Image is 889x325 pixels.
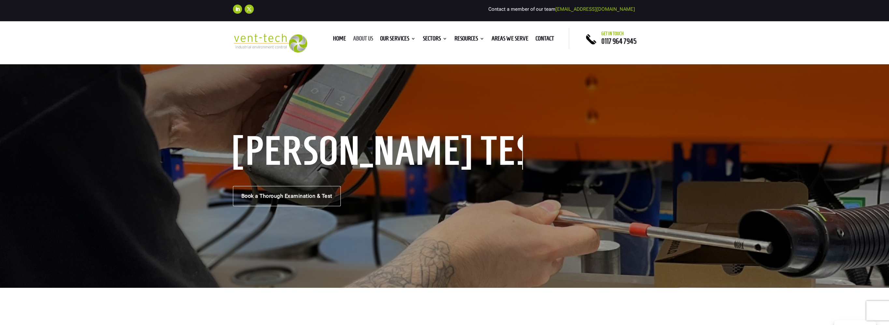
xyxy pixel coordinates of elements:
[423,36,447,43] a: Sectors
[233,186,341,206] a: Book a Thorough Examination & Test
[245,5,254,14] a: Follow on X
[536,36,554,43] a: Contact
[353,36,373,43] a: About us
[233,34,308,53] img: 2023-09-27T08_35_16.549ZVENT-TECH---Clear-background
[233,135,523,170] h1: [PERSON_NAME] Testing
[601,37,637,45] a: 0117 964 7945
[492,36,528,43] a: Areas We Serve
[333,36,346,43] a: Home
[380,36,416,43] a: Our Services
[488,6,635,12] span: Contact a member of our team
[601,31,624,36] span: Get in touch
[555,6,635,12] a: [EMAIL_ADDRESS][DOMAIN_NAME]
[454,36,484,43] a: Resources
[233,5,242,14] a: Follow on LinkedIn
